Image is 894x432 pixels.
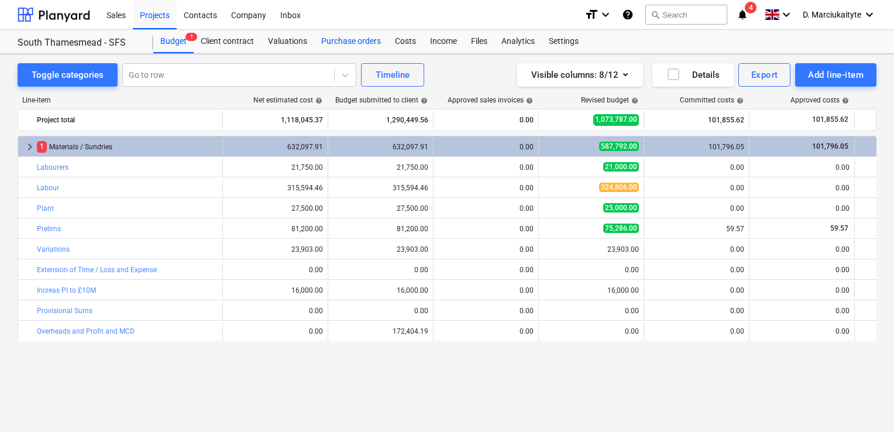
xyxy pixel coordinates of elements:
span: help [734,97,744,104]
div: 0.00 [438,225,534,233]
div: 632,097.91 [333,143,428,151]
span: 1,073,787.00 [593,114,639,125]
div: Approved costs [790,96,849,104]
div: 23,903.00 [228,245,323,253]
div: 16,000.00 [228,286,323,294]
div: 0.00 [544,266,639,274]
div: Income [423,30,464,53]
a: Extension of Time / Loss and Expense [37,266,157,274]
a: Costs [388,30,423,53]
a: Plant [37,204,54,212]
div: 101,796.05 [649,143,744,151]
div: Export [751,67,778,83]
i: format_size [584,8,599,22]
span: 59.57 [829,224,850,232]
div: 81,200.00 [333,225,428,233]
a: Labour [37,184,59,192]
div: Line-item [18,96,222,104]
i: Knowledge base [622,8,634,22]
div: Net estimated cost [253,96,322,104]
button: Export [738,63,791,87]
div: 21,750.00 [333,163,428,172]
div: South Thamesmead - SFS [18,37,139,49]
div: 172,404.19 [333,327,428,335]
i: notifications [737,8,748,22]
div: 0.00 [754,327,850,335]
div: 0.00 [438,245,534,253]
a: Labourers [37,163,68,172]
span: 324,806.00 [599,183,639,192]
div: 0.00 [649,286,744,294]
div: Project total [37,111,218,129]
div: Toggle categories [32,67,104,83]
div: 0.00 [438,204,534,212]
div: 27,500.00 [228,204,323,212]
a: Budget1 [153,30,194,53]
i: keyboard_arrow_down [599,8,613,22]
button: Timeline [361,63,424,87]
a: Provisional Sums [37,307,92,315]
div: 0.00 [333,307,428,315]
div: 0.00 [754,163,850,172]
i: keyboard_arrow_down [779,8,793,22]
div: 0.00 [438,266,534,274]
div: Approved sales invoices [448,96,533,104]
div: 23,903.00 [333,245,428,253]
button: Details [652,63,734,87]
span: 25,000.00 [603,203,639,212]
div: 27,500.00 [333,204,428,212]
div: Visible columns : 8/12 [531,67,629,83]
div: 0.00 [228,307,323,315]
div: Chat Widget [835,376,894,432]
div: 0.00 [438,111,534,129]
div: 632,097.91 [228,143,323,151]
div: Settings [542,30,586,53]
span: search [651,10,660,19]
div: 0.00 [438,184,534,192]
div: 0.00 [649,163,744,172]
div: 0.00 [544,327,639,335]
div: Timeline [376,67,410,83]
div: 59.57 [649,225,744,233]
div: 0.00 [649,184,744,192]
div: 21,750.00 [228,163,323,172]
div: 0.00 [754,286,850,294]
a: Increas PI to £10M [37,286,96,294]
span: 75,286.00 [603,224,639,233]
div: 0.00 [754,245,850,253]
div: 0.00 [754,184,850,192]
div: 1,118,045.37 [228,111,323,129]
a: Client contract [194,30,261,53]
span: help [629,97,638,104]
i: keyboard_arrow_down [862,8,876,22]
div: 315,594.46 [228,184,323,192]
div: 16,000.00 [544,286,639,294]
div: 0.00 [438,286,534,294]
div: 0.00 [649,266,744,274]
div: 23,903.00 [544,245,639,253]
div: 0.00 [649,204,744,212]
div: 0.00 [228,327,323,335]
div: 0.00 [333,266,428,274]
span: help [313,97,322,104]
a: Analytics [494,30,542,53]
div: 0.00 [228,266,323,274]
div: 101,855.62 [649,111,744,129]
div: 16,000.00 [333,286,428,294]
span: 21,000.00 [603,162,639,172]
a: Files [464,30,494,53]
div: Materials / Sundries [37,138,218,156]
div: Budget submitted to client [335,96,428,104]
div: 0.00 [754,204,850,212]
div: Committed costs [680,96,744,104]
span: keyboard_arrow_right [23,140,37,154]
span: 4 [745,2,757,13]
a: Purchase orders [314,30,388,53]
span: 1 [185,33,197,41]
span: 101,796.05 [811,142,850,150]
div: 0.00 [438,163,534,172]
div: 315,594.46 [333,184,428,192]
